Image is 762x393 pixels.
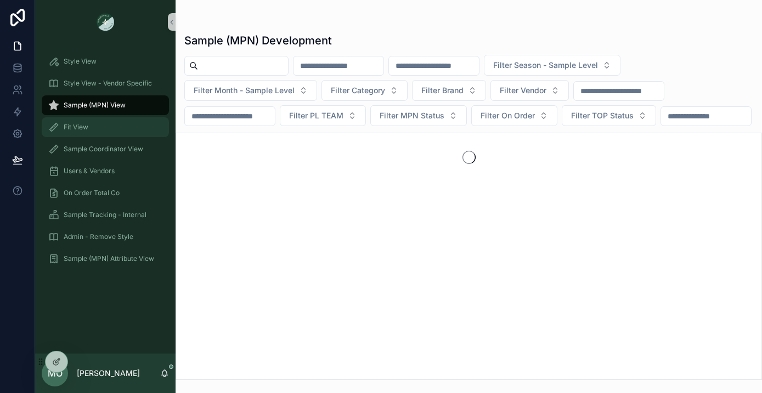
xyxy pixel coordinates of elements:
a: Style View [42,52,169,71]
span: Filter PL TEAM [289,110,343,121]
button: Select Button [471,105,557,126]
span: Filter Month - Sample Level [194,85,295,96]
button: Select Button [412,80,486,101]
button: Select Button [280,105,366,126]
a: Sample Tracking - Internal [42,205,169,225]
span: Sample (MPN) Attribute View [64,254,154,263]
span: Admin - Remove Style [64,232,133,241]
span: Filter TOP Status [571,110,634,121]
span: Filter Brand [421,85,464,96]
span: Fit View [64,123,88,132]
span: Sample Coordinator View [64,145,143,153]
a: On Order Total Co [42,183,169,203]
img: App logo [97,13,114,31]
span: Filter MPN Status [380,110,444,121]
p: [PERSON_NAME] [77,368,140,379]
a: Sample (MPN) View [42,95,169,115]
span: Filter Season - Sample Level [493,60,598,71]
a: Sample (MPN) Attribute View [42,249,169,269]
span: Users & Vendors [64,167,115,175]
span: Filter On Order [481,110,535,121]
span: On Order Total Co [64,189,120,197]
span: Filter Category [331,85,385,96]
span: Sample (MPN) View [64,101,126,110]
span: Filter Vendor [500,85,546,96]
span: Sample Tracking - Internal [64,210,146,219]
a: Users & Vendors [42,161,169,181]
button: Select Button [370,105,467,126]
button: Select Button [484,55,620,76]
div: scrollable content [35,44,176,283]
button: Select Button [490,80,569,101]
button: Select Button [562,105,656,126]
span: Style View [64,57,97,66]
a: Admin - Remove Style [42,227,169,247]
span: MO [48,367,63,380]
a: Sample Coordinator View [42,139,169,159]
h1: Sample (MPN) Development [184,33,332,48]
button: Select Button [184,80,317,101]
a: Fit View [42,117,169,137]
button: Select Button [321,80,408,101]
a: Style View - Vendor Specific [42,73,169,93]
span: Style View - Vendor Specific [64,79,152,88]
